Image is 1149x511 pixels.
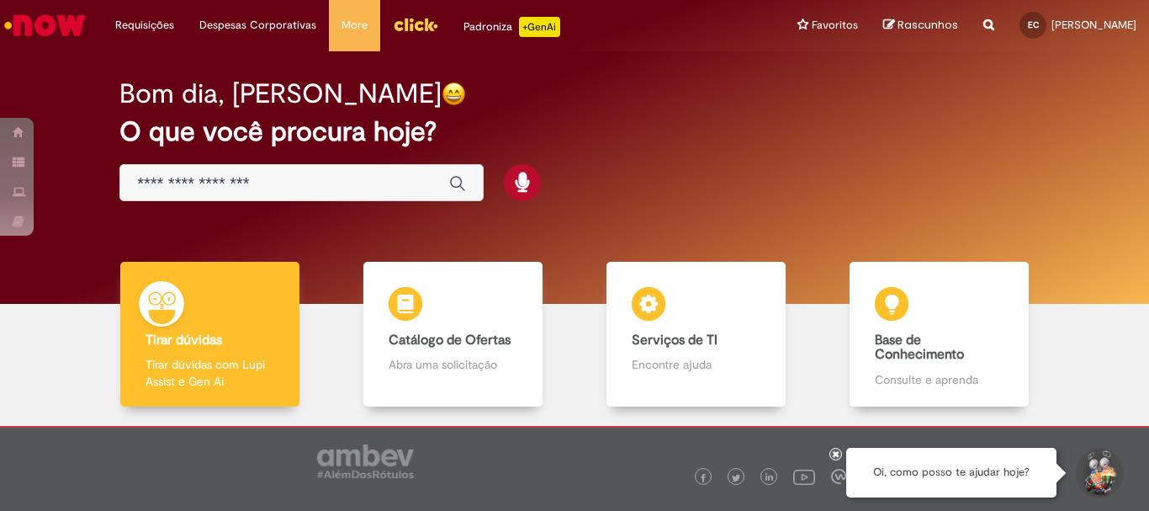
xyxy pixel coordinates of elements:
[115,17,174,34] span: Requisições
[393,12,438,37] img: click_logo_yellow_360x200.png
[818,262,1061,407] a: Base de Conhecimento Consulte e aprenda
[883,18,958,34] a: Rascunhos
[732,474,740,482] img: logo_footer_twitter.png
[342,17,368,34] span: More
[632,356,760,373] p: Encontre ajuda
[519,17,560,37] p: +GenAi
[574,262,818,407] a: Serviços de TI Encontre ajuda
[88,262,331,407] a: Tirar dúvidas Tirar dúvidas com Lupi Assist e Gen Ai
[119,79,442,109] h2: Bom dia, [PERSON_NAME]
[1073,448,1124,498] button: Iniciar Conversa de Suporte
[389,332,511,349] b: Catálogo de Ofertas
[2,8,88,42] img: ServiceNow
[632,332,717,349] b: Serviços de TI
[119,117,1030,146] h2: O que você procura hoje?
[389,356,516,373] p: Abra uma solicitação
[1028,19,1039,30] span: EC
[793,466,815,487] img: logo_footer_youtube.png
[846,448,1056,498] div: Oi, como posso te ajudar hoje?
[699,474,707,482] img: logo_footer_facebook.png
[463,17,560,37] div: Padroniza
[331,262,574,407] a: Catálogo de Ofertas Abra uma solicitação
[812,17,858,34] span: Favoritos
[831,469,846,484] img: logo_footer_workplace.png
[146,332,222,349] b: Tirar dúvidas
[1051,18,1136,32] span: [PERSON_NAME]
[146,356,273,390] p: Tirar dúvidas com Lupi Assist e Gen Ai
[317,444,414,478] img: logo_footer_ambev_rotulo_gray.png
[199,17,316,34] span: Despesas Corporativas
[875,371,1003,388] p: Consulte e aprenda
[875,332,964,364] b: Base de Conhecimento
[765,473,774,483] img: logo_footer_linkedin.png
[442,82,466,106] img: happy-face.png
[897,17,958,33] span: Rascunhos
